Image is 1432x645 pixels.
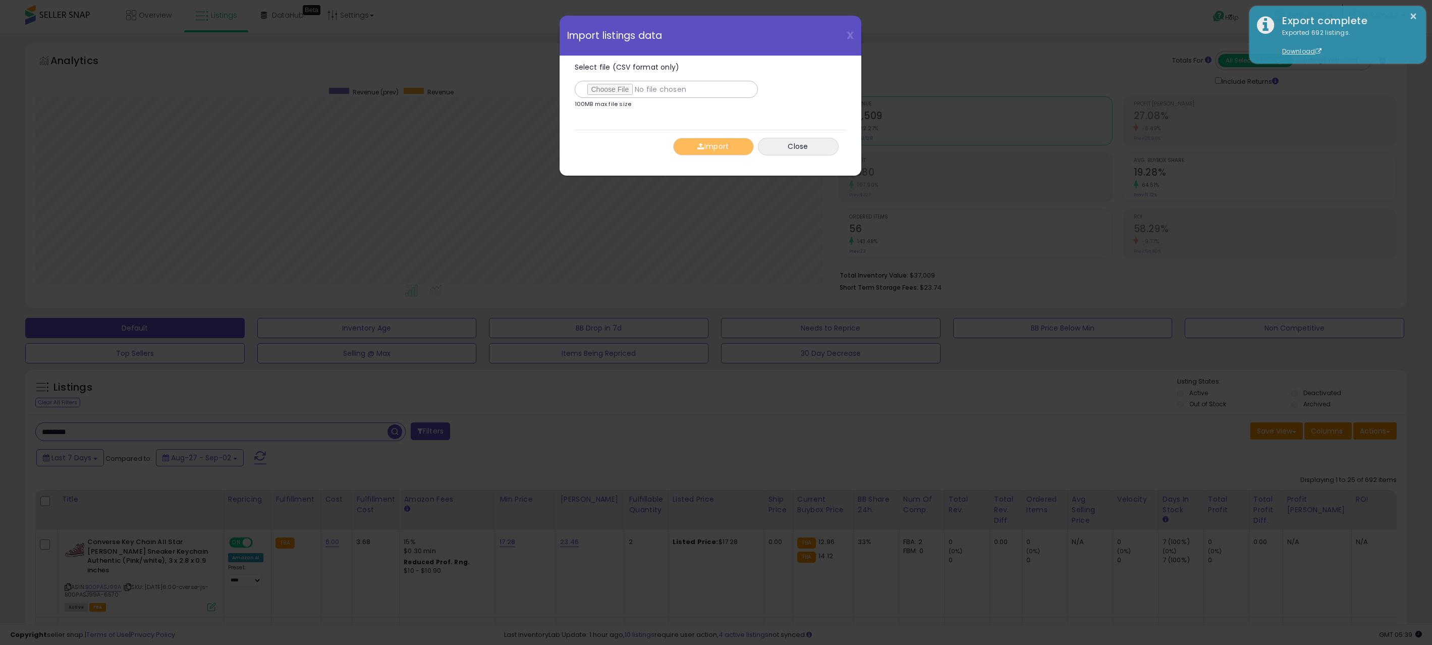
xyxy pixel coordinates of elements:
[673,138,754,155] button: Import
[847,28,854,42] span: X
[1275,14,1418,28] div: Export complete
[1409,10,1417,23] button: ×
[1275,28,1418,57] div: Exported 692 listings.
[1282,47,1321,56] a: Download
[575,101,632,107] p: 100MB max file size
[575,62,680,72] span: Select file (CSV format only)
[567,31,663,40] span: Import listings data
[758,138,839,155] button: Close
